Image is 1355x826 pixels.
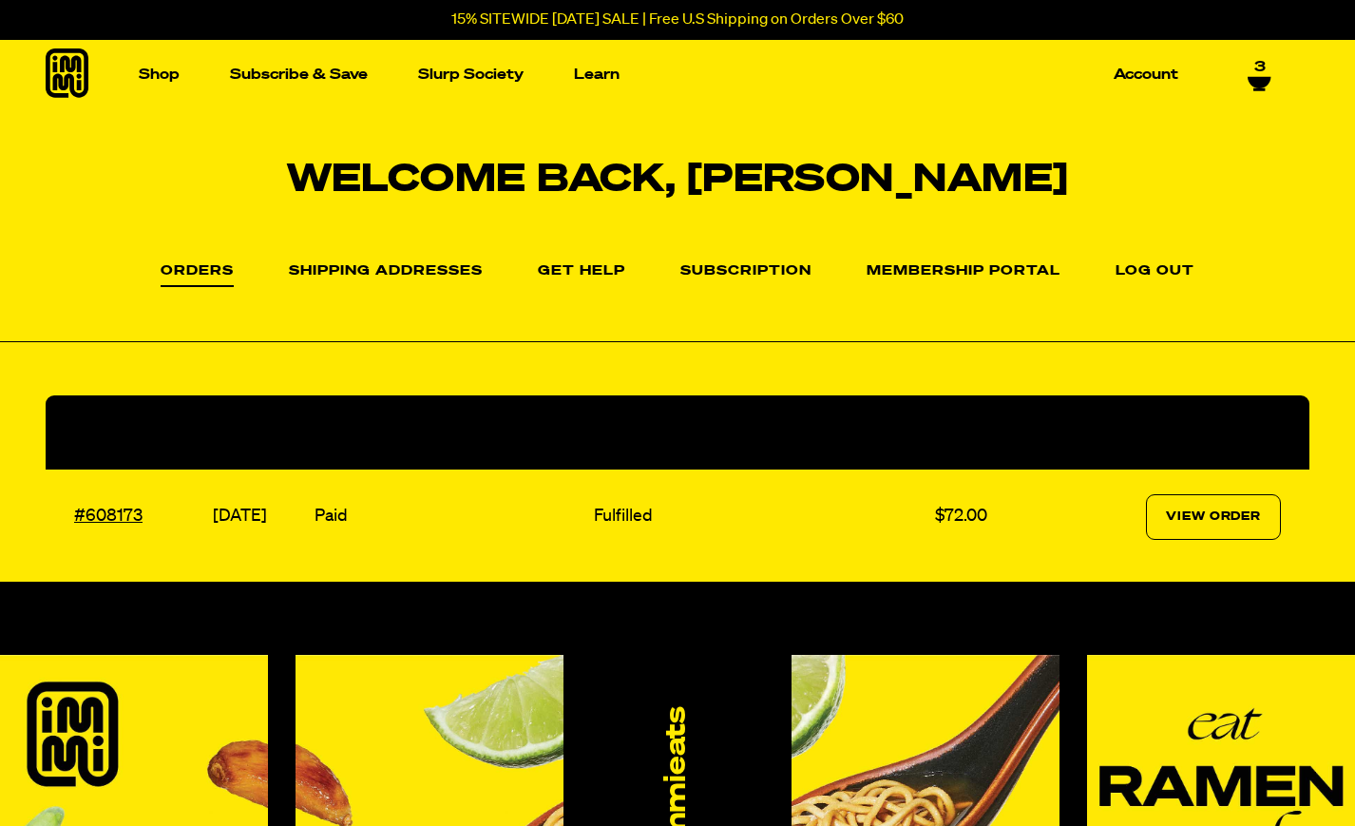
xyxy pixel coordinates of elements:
a: #608173 [74,508,143,525]
td: Fulfilled [589,470,930,565]
a: Slurp Society [410,60,531,89]
a: Shipping Addresses [289,264,483,279]
th: Fulfillment Status [589,395,930,470]
a: Membership Portal [867,264,1060,279]
a: Shop [131,60,187,89]
a: Get Help [538,264,625,279]
a: Subscription [680,264,811,279]
a: View Order [1146,494,1281,540]
a: Orders [161,264,234,287]
a: 3 [1248,53,1271,86]
p: 15% SITEWIDE [DATE] SALE | Free U.S Shipping on Orders Over $60 [451,11,904,29]
th: Order [46,395,208,470]
td: [DATE] [208,470,310,565]
a: Learn [566,60,627,89]
a: Subscribe & Save [222,60,375,89]
th: Total [930,395,1041,470]
span: 3 [1254,53,1266,70]
td: Paid [310,470,589,565]
a: Log out [1116,264,1194,279]
a: Account [1106,60,1186,89]
nav: Main navigation [131,40,1186,109]
th: Date [208,395,310,470]
td: $72.00 [930,470,1041,565]
th: Payment Status [310,395,589,470]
